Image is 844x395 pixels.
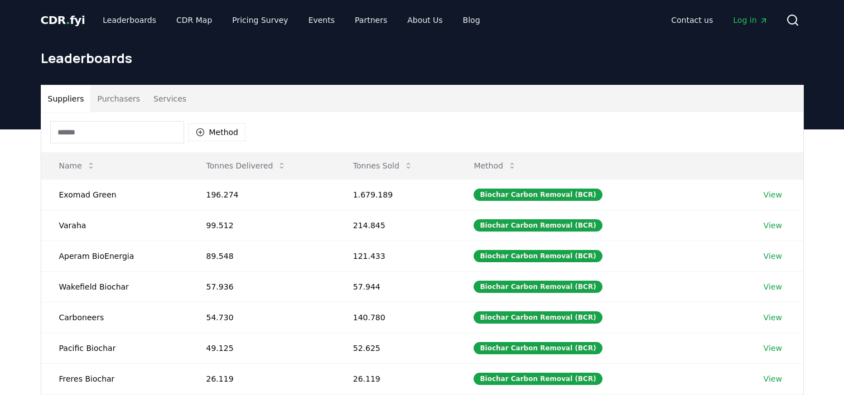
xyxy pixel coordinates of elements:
[335,240,456,271] td: 121.433
[764,251,782,262] a: View
[50,155,104,177] button: Name
[223,10,297,30] a: Pricing Survey
[474,311,602,324] div: Biochar Carbon Removal (BCR)
[189,210,335,240] td: 99.512
[41,13,85,27] span: CDR fyi
[41,302,189,333] td: Carboneers
[474,281,602,293] div: Biochar Carbon Removal (BCR)
[474,219,602,232] div: Biochar Carbon Removal (BCR)
[474,250,602,262] div: Biochar Carbon Removal (BCR)
[41,85,91,112] button: Suppliers
[41,12,85,28] a: CDR.fyi
[147,85,193,112] button: Services
[662,10,722,30] a: Contact us
[41,271,189,302] td: Wakefield Biochar
[764,343,782,354] a: View
[94,10,165,30] a: Leaderboards
[724,10,777,30] a: Log in
[454,10,489,30] a: Blog
[398,10,451,30] a: About Us
[344,155,422,177] button: Tonnes Sold
[41,49,804,67] h1: Leaderboards
[335,271,456,302] td: 57.944
[189,123,246,141] button: Method
[474,342,602,354] div: Biochar Carbon Removal (BCR)
[764,312,782,323] a: View
[189,179,335,210] td: 196.274
[335,210,456,240] td: 214.845
[197,155,296,177] button: Tonnes Delivered
[41,363,189,394] td: Freres Biochar
[764,220,782,231] a: View
[465,155,525,177] button: Method
[764,281,782,292] a: View
[335,333,456,363] td: 52.625
[41,333,189,363] td: Pacific Biochar
[189,302,335,333] td: 54.730
[300,10,344,30] a: Events
[189,240,335,271] td: 89.548
[346,10,396,30] a: Partners
[41,210,189,240] td: Varaha
[662,10,777,30] nav: Main
[41,240,189,271] td: Aperam BioEnergia
[764,189,782,200] a: View
[335,179,456,210] td: 1.679.189
[474,189,602,201] div: Biochar Carbon Removal (BCR)
[189,363,335,394] td: 26.119
[167,10,221,30] a: CDR Map
[90,85,147,112] button: Purchasers
[94,10,489,30] nav: Main
[335,302,456,333] td: 140.780
[41,179,189,210] td: Exomad Green
[189,333,335,363] td: 49.125
[733,15,768,26] span: Log in
[189,271,335,302] td: 57.936
[66,13,70,27] span: .
[474,373,602,385] div: Biochar Carbon Removal (BCR)
[335,363,456,394] td: 26.119
[764,373,782,384] a: View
